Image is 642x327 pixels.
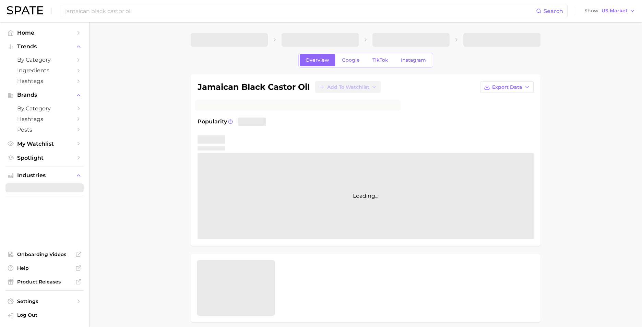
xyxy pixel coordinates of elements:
button: Trends [5,41,84,52]
span: Export Data [492,84,522,90]
span: Brands [17,92,72,98]
a: Log out. Currently logged in with e-mail anjali.gupta@maesa.com. [5,310,84,322]
a: by Category [5,54,84,65]
span: Onboarding Videos [17,251,72,257]
span: Home [17,29,72,36]
a: My Watchlist [5,138,84,149]
span: Search [544,8,563,14]
a: Product Releases [5,277,84,287]
a: Hashtags [5,114,84,124]
span: Hashtags [17,78,72,84]
a: by Category [5,103,84,114]
span: Posts [17,126,72,133]
span: by Category [17,105,72,112]
a: Home [5,27,84,38]
span: Help [17,265,72,271]
span: Popularity [198,118,227,126]
span: Settings [17,298,72,304]
span: Google [342,57,360,63]
a: Instagram [395,54,432,66]
span: US Market [602,9,628,13]
span: Log Out [17,312,78,318]
span: Hashtags [17,116,72,122]
a: Ingredients [5,65,84,76]
button: Brands [5,90,84,100]
a: Hashtags [5,76,84,86]
h1: jamaican black castor oil [198,83,310,91]
a: Overview [300,54,335,66]
span: Overview [306,57,329,63]
span: Product Releases [17,279,72,285]
div: Loading... [198,153,534,239]
span: Ingredients [17,67,72,74]
a: Settings [5,296,84,306]
input: Search here for a brand, industry, or ingredient [64,5,536,17]
a: Google [336,54,366,66]
span: Industries [17,172,72,179]
span: Instagram [401,57,426,63]
span: Trends [17,44,72,50]
span: Add to Watchlist [327,84,369,90]
a: Posts [5,124,84,135]
button: Add to Watchlist [315,81,381,93]
span: My Watchlist [17,141,72,147]
a: TikTok [367,54,394,66]
span: by Category [17,57,72,63]
a: Onboarding Videos [5,249,84,259]
button: Industries [5,170,84,181]
button: ShowUS Market [583,7,637,15]
span: Spotlight [17,155,72,161]
span: Show [584,9,599,13]
img: SPATE [7,6,43,14]
span: TikTok [372,57,388,63]
a: Spotlight [5,153,84,163]
button: Export Data [480,81,534,93]
a: Help [5,263,84,273]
